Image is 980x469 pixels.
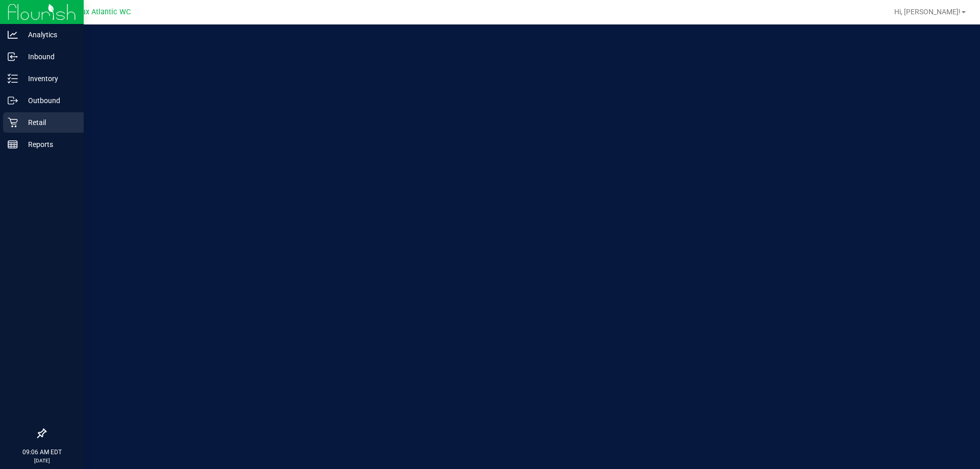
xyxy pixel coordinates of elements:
span: Hi, [PERSON_NAME]! [894,8,961,16]
p: 09:06 AM EDT [5,448,79,457]
p: [DATE] [5,457,79,464]
p: Retail [18,116,79,129]
p: Inventory [18,72,79,85]
inline-svg: Inbound [8,52,18,62]
inline-svg: Outbound [8,95,18,106]
p: Outbound [18,94,79,107]
p: Reports [18,138,79,151]
p: Inbound [18,51,79,63]
inline-svg: Inventory [8,73,18,84]
inline-svg: Analytics [8,30,18,40]
span: Jax Atlantic WC [78,8,131,16]
inline-svg: Retail [8,117,18,128]
p: Analytics [18,29,79,41]
inline-svg: Reports [8,139,18,150]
